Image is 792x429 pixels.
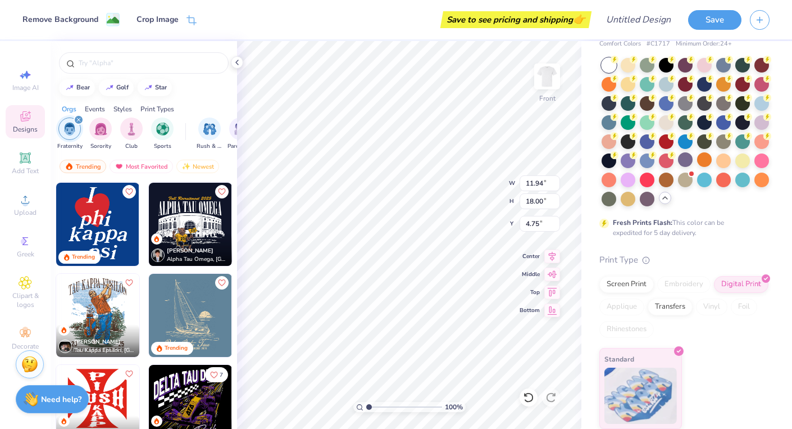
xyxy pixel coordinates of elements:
[120,118,143,151] div: filter for Club
[17,250,34,259] span: Greek
[122,185,136,198] button: Like
[57,118,83,151] div: filter for Fraternity
[59,79,95,96] button: bear
[125,123,138,136] img: Club Image
[220,372,223,378] span: 7
[90,142,111,151] span: Sorority
[520,288,540,296] span: Top
[63,123,76,136] img: Fraternity Image
[58,340,72,353] img: Avatar
[443,11,589,28] div: Save to see pricing and shipping
[125,142,138,151] span: Club
[139,183,222,266] img: 8dd0a095-001a-4357-9dc2-290f0919220d
[688,10,741,30] button: Save
[714,276,768,293] div: Digital Print
[520,252,540,260] span: Center
[13,125,38,134] span: Designs
[599,321,654,338] div: Rhinestones
[12,83,39,92] span: Image AI
[599,299,644,315] div: Applique
[203,123,216,136] img: Rush & Bid Image
[74,346,135,355] span: Tau Kappa Epsilon, [GEOGRAPHIC_DATA][US_STATE]
[536,65,558,88] img: Front
[122,367,136,381] button: Like
[215,185,229,198] button: Like
[120,118,143,151] button: filter button
[231,183,315,266] img: ce1a5c7d-473b-49b2-a901-342ef3f841aa
[113,104,132,114] div: Styles
[144,84,153,91] img: trend_line.gif
[597,8,680,31] input: Untitled Design
[149,183,232,266] img: 642ee57d-cbfd-4e95-af9a-eb76752c2561
[599,39,641,49] span: Comfort Colors
[89,118,112,151] button: filter button
[167,255,227,264] span: Alpha Tau Omega, [GEOGRAPHIC_DATA]
[151,118,174,151] div: filter for Sports
[41,394,81,405] strong: Need help?
[62,104,76,114] div: Orgs
[676,39,732,49] span: Minimum Order: 24 +
[731,299,757,315] div: Foil
[613,218,751,238] div: This color can be expedited for 5 day delivery.
[165,344,188,353] div: Trending
[57,118,83,151] button: filter button
[57,142,83,151] span: Fraternity
[78,57,221,69] input: Try "Alpha"
[197,118,222,151] div: filter for Rush & Bid
[65,162,74,170] img: trending.gif
[140,104,174,114] div: Print Types
[657,276,711,293] div: Embroidery
[197,118,222,151] button: filter button
[234,123,247,136] img: Parent's Weekend Image
[154,142,171,151] span: Sports
[76,84,90,91] div: bear
[136,13,179,25] div: Crop Image
[599,254,770,267] div: Print Type
[65,84,74,91] img: trend_line.gif
[227,118,253,151] button: filter button
[105,84,114,91] img: trend_line.gif
[520,270,540,278] span: Middle
[604,368,677,424] img: Standard
[56,183,139,266] img: f6158eb7-cc5b-49f7-a0db-65a8f5223f4c
[156,123,169,136] img: Sports Image
[12,342,39,351] span: Decorate
[539,93,556,103] div: Front
[155,84,167,91] div: star
[85,104,105,114] div: Events
[167,247,213,255] span: [PERSON_NAME]
[604,353,634,365] span: Standard
[573,12,585,26] span: 👉
[99,79,134,96] button: golf
[613,218,672,227] strong: Fresh Prints Flash:
[205,367,228,382] button: Like
[181,162,190,170] img: Newest.gif
[60,160,106,173] div: Trending
[116,84,129,91] div: golf
[12,166,39,175] span: Add Text
[14,208,37,217] span: Upload
[227,142,253,151] span: Parent's Weekend
[445,402,463,412] span: 100 %
[151,118,174,151] button: filter button
[56,274,139,357] img: eb213d54-80e9-4060-912d-9752b3a91b98
[197,142,222,151] span: Rush & Bid
[122,276,136,290] button: Like
[94,123,107,136] img: Sorority Image
[520,306,540,314] span: Bottom
[89,118,112,151] div: filter for Sorority
[647,39,670,49] span: # C1717
[138,79,172,96] button: star
[215,276,229,290] button: Like
[231,274,315,357] img: 38954660-fd75-4f5c-bb11-a38138a5b2d0
[72,253,95,261] div: Trending
[151,249,165,262] img: Avatar
[599,276,654,293] div: Screen Print
[149,274,232,357] img: 43727eaa-7681-42c7-8d38-2da268a7c3a1
[6,291,45,309] span: Clipart & logos
[22,13,98,25] div: Remove Background
[176,160,219,173] div: Newest
[139,274,222,357] img: fce72644-5a51-4a8d-92bd-a60745c9fb8f
[227,118,253,151] div: filter for Parent's Weekend
[696,299,727,315] div: Vinyl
